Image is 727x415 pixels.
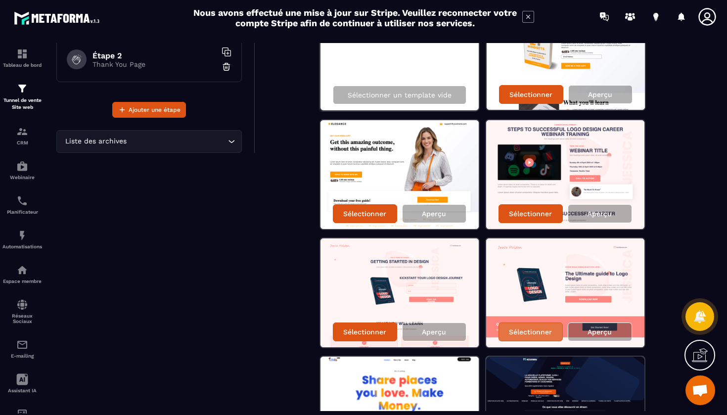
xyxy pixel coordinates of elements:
a: automationsautomationsAutomatisations [2,222,42,257]
img: social-network [16,299,28,311]
div: Ouvrir le chat [685,375,715,405]
p: Sélectionner [509,210,552,218]
p: Aperçu [422,210,446,218]
p: Sélectionner [509,91,552,98]
a: Assistant IA [2,366,42,401]
img: formation [16,83,28,94]
img: image [486,120,644,229]
button: Ajouter une étape [112,102,186,118]
img: image [320,120,479,229]
img: formation [16,48,28,60]
a: social-networksocial-networkRéseaux Sociaux [2,291,42,331]
p: Sélectionner [509,328,552,336]
img: image [486,238,644,347]
img: automations [16,230,28,241]
p: Assistant IA [2,388,42,393]
img: image [320,238,479,347]
p: Tunnel de vente Site web [2,97,42,111]
span: Ajouter une étape [129,105,181,115]
a: formationformationTableau de bord [2,41,42,75]
a: automationsautomationsEspace membre [2,257,42,291]
p: Tableau de bord [2,62,42,68]
p: Thank You Page [92,60,216,68]
p: Webinaire [2,175,42,180]
img: image [487,1,645,110]
h2: Nous avons effectué une mise à jour sur Stripe. Veuillez reconnecter votre compte Stripe afin de ... [193,7,517,28]
p: CRM [2,140,42,145]
p: Sélectionner [343,328,386,336]
p: Sélectionner [343,210,386,218]
a: emailemailE-mailing [2,331,42,366]
p: Automatisations [2,244,42,249]
a: automationsautomationsWebinaire [2,153,42,187]
img: email [16,339,28,351]
img: formation [16,126,28,138]
img: automations [16,160,28,172]
p: Aperçu [588,210,612,218]
p: E-mailing [2,353,42,359]
p: Sélectionner un template vide [348,91,452,99]
a: formationformationTunnel de vente Site web [2,75,42,118]
h6: Étape 2 [92,51,216,60]
p: Planificateur [2,209,42,215]
span: Liste des archives [63,136,129,147]
p: Aperçu [422,328,446,336]
a: schedulerschedulerPlanificateur [2,187,42,222]
input: Search for option [129,136,226,147]
div: Search for option [56,130,242,153]
p: Réseaux Sociaux [2,313,42,324]
p: Espace membre [2,278,42,284]
img: logo [14,9,103,27]
img: trash [222,62,231,72]
img: automations [16,264,28,276]
p: Aperçu [588,328,612,336]
a: formationformationCRM [2,118,42,153]
img: scheduler [16,195,28,207]
p: Aperçu [588,91,612,98]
